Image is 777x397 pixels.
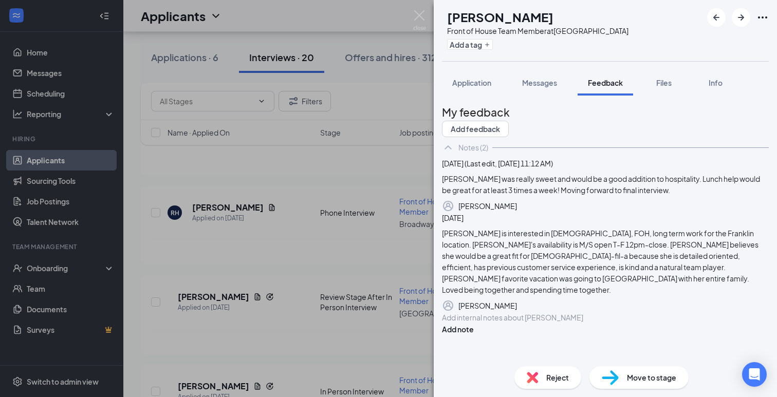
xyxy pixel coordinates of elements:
div: Notes (2) [458,142,488,153]
svg: Ellipses [756,11,769,24]
button: ArrowRight [732,8,750,27]
span: [DATE] (Last edit, [DATE] 11:12 AM) [442,159,553,168]
div: [PERSON_NAME] [458,300,517,311]
div: Front of House Team Member at [GEOGRAPHIC_DATA] [447,26,628,36]
span: Reject [546,372,569,383]
div: Open Intercom Messenger [742,362,767,387]
span: Application [452,78,491,87]
button: ArrowLeftNew [707,8,726,27]
span: [DATE] [442,213,464,222]
span: Move to stage [627,372,676,383]
span: Feedback [588,78,623,87]
span: Files [656,78,672,87]
button: Add note [442,324,474,335]
svg: Profile [442,200,454,212]
svg: Profile [442,299,454,312]
button: PlusAdd a tag [447,39,493,50]
svg: ChevronUp [442,141,454,154]
button: Add feedback [442,121,509,137]
div: [PERSON_NAME] [458,200,517,212]
div: [PERSON_NAME] is interested in [DEMOGRAPHIC_DATA], FOH, long term work for the Franklin location.... [442,228,769,295]
h2: My feedback [442,104,769,121]
span: Info [709,78,723,87]
svg: ArrowRight [735,11,747,24]
h1: [PERSON_NAME] [447,8,553,26]
svg: ArrowLeftNew [710,11,723,24]
span: Messages [522,78,557,87]
svg: Plus [484,42,490,48]
div: [PERSON_NAME] was really sweet and would be a good addition to hospitality. Lunch help would be g... [442,173,769,196]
